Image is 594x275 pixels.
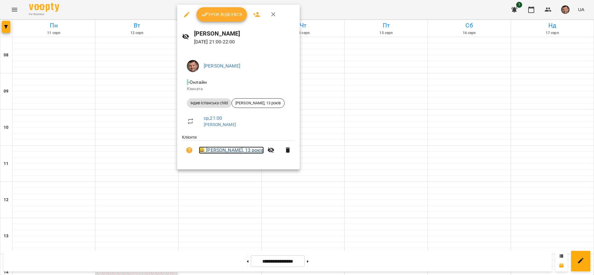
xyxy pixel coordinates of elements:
button: Візит ще не сплачено. Додати оплату? [182,143,196,157]
a: [PERSON_NAME] [204,122,236,127]
span: - Онлайн [187,79,208,85]
a: ср , 21:00 [204,115,222,121]
a: 😀 [PERSON_NAME], 13 років [199,147,264,154]
a: [PERSON_NAME] [204,63,240,69]
span: Урок відбувся [201,11,242,18]
img: 75717b8e963fcd04a603066fed3de194.png [187,60,199,72]
ul: Клієнти [182,134,295,162]
h6: [PERSON_NAME] [194,29,295,38]
span: Індив іспанська child [187,100,232,106]
p: [DATE] 21:00 - 22:00 [194,38,295,46]
span: [PERSON_NAME], 13 років [232,100,284,106]
div: [PERSON_NAME], 13 років [232,98,285,108]
button: Урок відбувся [196,7,247,22]
p: Кімната [187,86,290,92]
